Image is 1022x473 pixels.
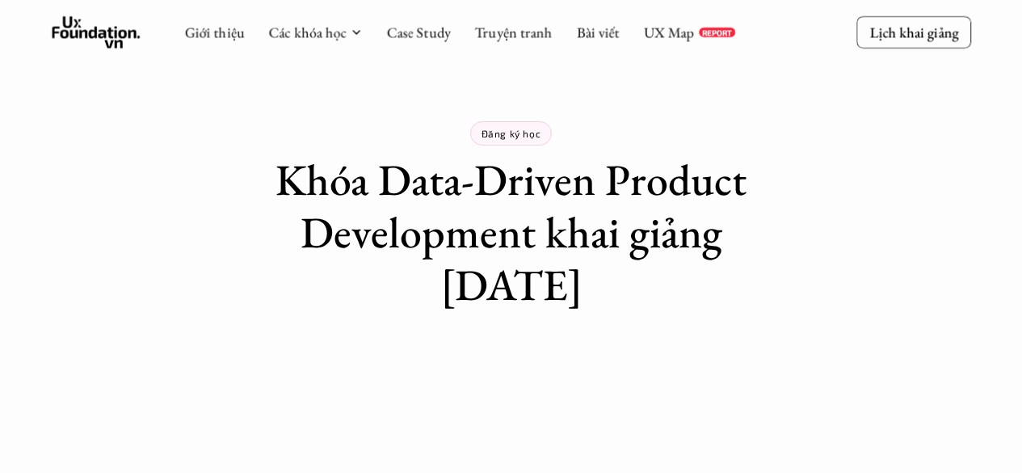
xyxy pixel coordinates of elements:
a: Lịch khai giảng [856,16,971,48]
a: Các khóa học [268,23,346,41]
a: Giới thiệu [184,23,244,41]
a: Bài viết [576,23,619,41]
iframe: Tally form [188,343,835,464]
a: REPORT [698,27,734,37]
h1: Khóa Data-Driven Product Development khai giảng [DATE] [229,154,794,310]
a: Case Study [386,23,450,41]
a: Truyện tranh [474,23,552,41]
a: UX Map [643,23,694,41]
p: REPORT [701,27,731,37]
p: Đăng ký học [482,128,541,139]
p: Lịch khai giảng [869,23,958,41]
